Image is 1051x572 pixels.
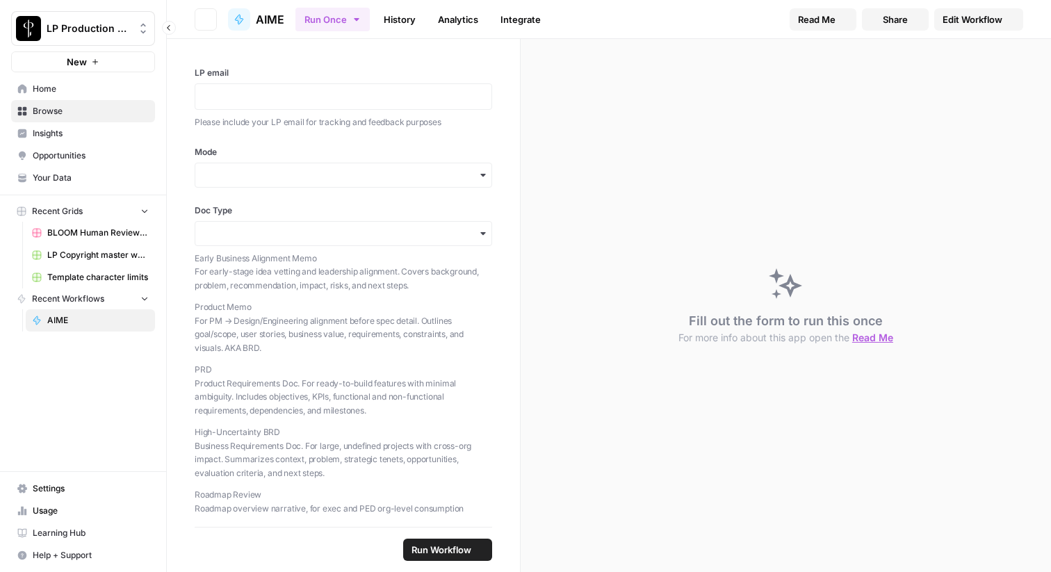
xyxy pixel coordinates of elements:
img: LP Production Workloads Logo [16,16,41,41]
span: Template character limits [47,271,149,284]
button: Read Me [790,8,856,31]
span: Opportunities [33,149,149,162]
a: AIME [26,309,155,332]
span: AIME [256,11,284,28]
button: New [11,51,155,72]
a: Integrate [492,8,549,31]
button: Help + Support [11,544,155,566]
label: Doc Type [195,204,492,217]
a: Edit Workflow [934,8,1023,31]
a: Opportunities [11,145,155,167]
a: Home [11,78,155,100]
p: Early Business Alignment Memo For early-stage idea vetting and leadership alignment. Covers backg... [195,252,492,293]
span: Edit Workflow [943,13,1002,26]
button: Share [862,8,929,31]
span: Share [883,13,908,26]
p: Please include your LP email for tracking and feedback purposes [195,115,492,129]
a: LP Copyright master workflow Grid [26,244,155,266]
span: BLOOM Human Review (ver2) [47,227,149,239]
button: For more info about this app open the Read Me [678,331,893,345]
a: History [375,8,424,31]
p: High-Uncertainty BRD Business Requirements Doc. For large, undefined projects with cross-org impa... [195,425,492,480]
span: Recent Workflows [32,293,104,305]
span: Run Workflow [412,543,471,557]
a: Your Data [11,167,155,189]
span: Home [33,83,149,95]
button: Workspace: LP Production Workloads [11,11,155,46]
a: Browse [11,100,155,122]
a: BLOOM Human Review (ver2) [26,222,155,244]
span: Recent Grids [32,205,83,218]
a: AIME [228,8,284,31]
p: Roadmap Review Roadmap overview narrative, for exec and PED org-level consumption [195,488,492,515]
span: Your Data [33,172,149,184]
span: Insights [33,127,149,140]
span: Learning Hub [33,527,149,539]
button: Recent Grids [11,201,155,222]
span: Usage [33,505,149,517]
button: Run Workflow [403,539,492,561]
a: Analytics [430,8,487,31]
span: Read Me [852,332,893,343]
span: AIME [47,314,149,327]
label: LP email [195,67,492,79]
button: Run Once [295,8,370,31]
a: Usage [11,500,155,522]
span: Read Me [798,13,836,26]
span: New [67,55,87,69]
span: Settings [33,482,149,495]
a: Learning Hub [11,522,155,544]
a: Settings [11,477,155,500]
a: Insights [11,122,155,145]
div: Fill out the form to run this once [678,311,893,345]
span: LP Copyright master workflow Grid [47,249,149,261]
p: PRD Product Requirements Doc. For ready-to-build features with minimal ambiguity. Includes object... [195,363,492,417]
button: Recent Workflows [11,288,155,309]
a: Template character limits [26,266,155,288]
span: Help + Support [33,549,149,562]
p: Product Memo For PM → Design/Engineering alignment before spec detail. Outlines goal/scope, user ... [195,300,492,354]
span: LP Production Workloads [47,22,131,35]
label: Mode [195,146,492,158]
span: Browse [33,105,149,117]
